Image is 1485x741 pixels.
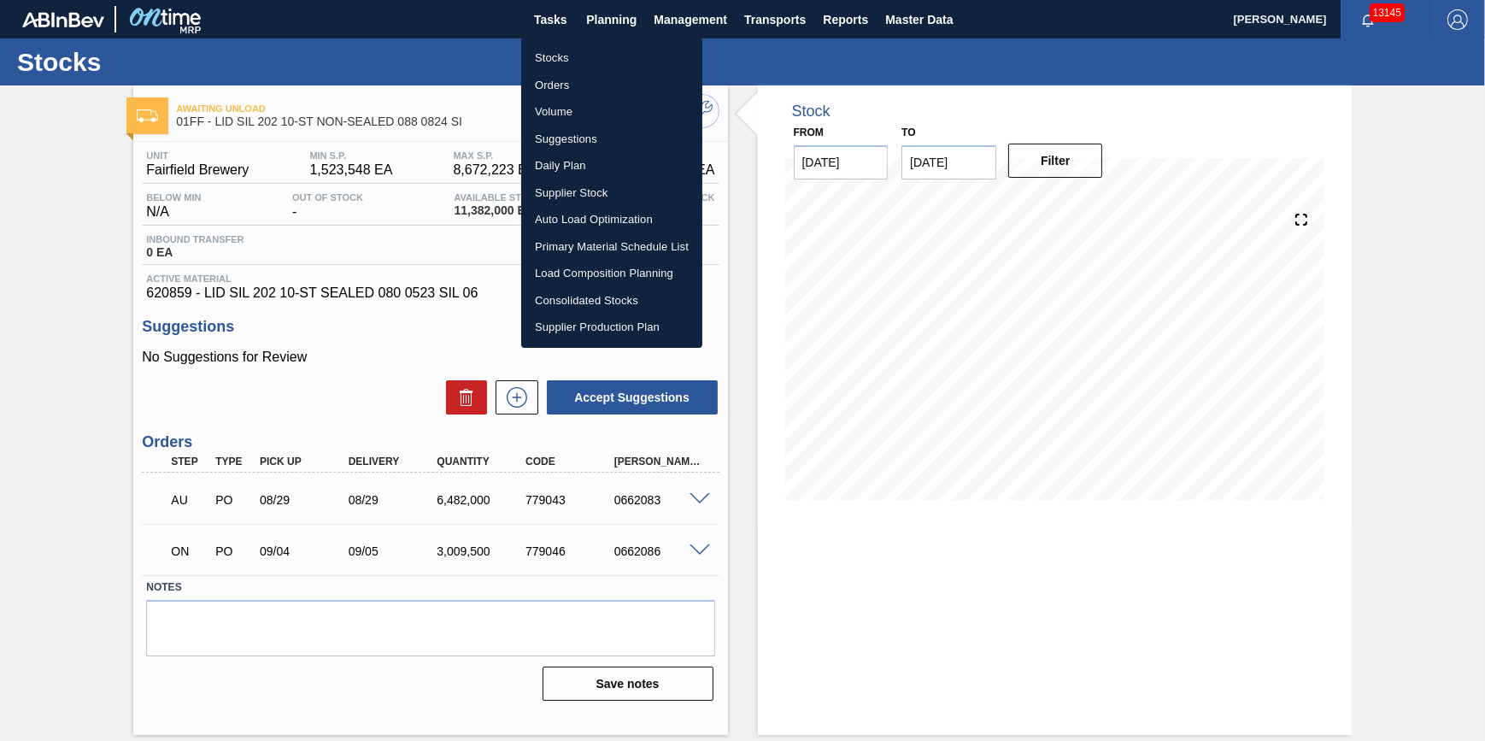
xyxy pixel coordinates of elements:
[521,233,702,261] a: Primary Material Schedule List
[521,126,702,153] a: Suggestions
[521,98,702,126] a: Volume
[521,287,702,315] a: Consolidated Stocks
[521,206,702,233] a: Auto Load Optimization
[521,72,702,99] a: Orders
[521,260,702,287] a: Load Composition Planning
[521,44,702,72] a: Stocks
[521,152,702,179] a: Daily Plan
[521,179,702,207] a: Supplier Stock
[521,314,702,341] a: Supplier Production Plan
